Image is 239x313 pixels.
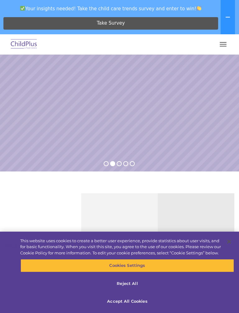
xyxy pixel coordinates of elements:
span: Take Survey [97,18,125,29]
span: Your insights needed! Take the child care trends survey and enter to win! [2,2,219,15]
img: 👏 [197,6,201,11]
button: Reject All [21,277,234,290]
button: Close [222,235,236,248]
button: Cookies Settings [21,259,234,272]
a: Take Survey [3,17,218,30]
button: Accept All Cookies [21,295,234,308]
img: ChildPlus by Procare Solutions [9,37,39,52]
img: ✅ [20,6,25,11]
div: This website uses cookies to create a better user experience, provide statistics about user visit... [20,238,222,256]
